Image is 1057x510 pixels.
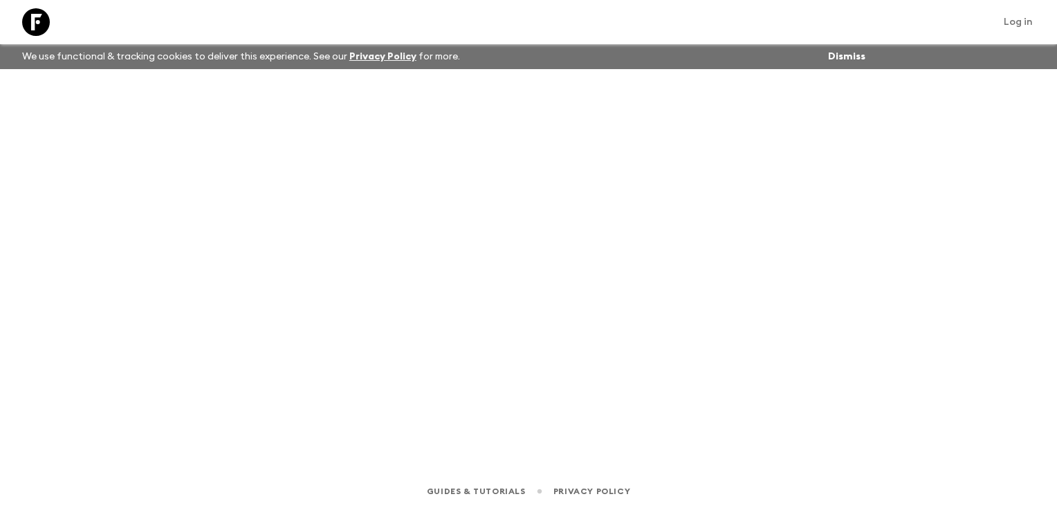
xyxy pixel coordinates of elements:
[17,44,466,69] p: We use functional & tracking cookies to deliver this experience. See our for more.
[349,52,416,62] a: Privacy Policy
[553,484,630,499] a: Privacy Policy
[427,484,526,499] a: Guides & Tutorials
[825,47,869,66] button: Dismiss
[996,12,1040,32] a: Log in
